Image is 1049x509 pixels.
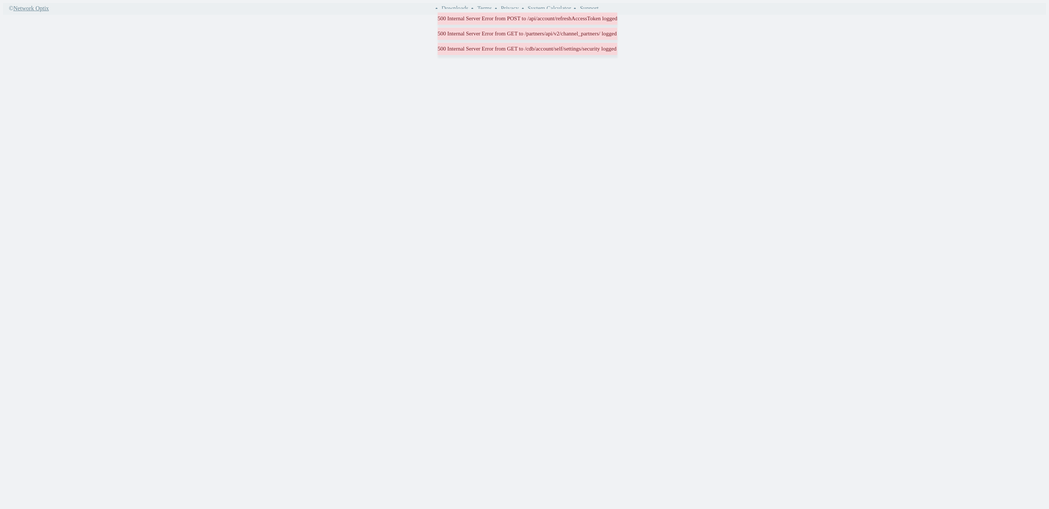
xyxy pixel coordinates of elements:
a: Privacy [501,5,519,11]
span: 500 Internal Server Error from GET to /cdb/account/self/settings/security logged [438,46,617,52]
a: System Calculator [528,5,571,11]
a: ©Network Optix [9,5,49,12]
span: 500 Internal Server Error from GET to /partners/api/v2/channel_partners/ logged [438,31,617,37]
span: 500 Internal Server Error from POST to /api/account/refreshAccessToken logged [438,15,617,21]
a: Downloads [442,5,468,11]
a: Support [580,5,599,11]
a: Terms [477,5,492,11]
span: Network Optix [13,5,49,11]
